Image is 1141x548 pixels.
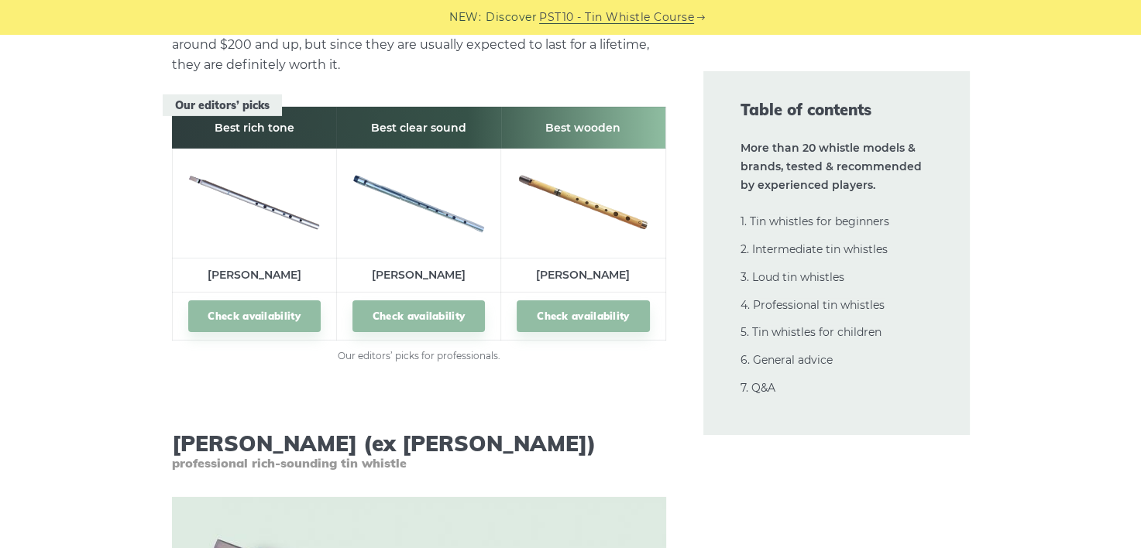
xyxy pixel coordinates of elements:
[172,259,336,293] td: [PERSON_NAME]
[741,325,882,339] a: 5. Tin whistles for children
[188,156,321,245] img: Goldie tin whistle preview
[163,94,282,117] span: Our editors’ picks
[741,298,885,312] a: 4. Professional tin whistles
[336,259,500,293] td: [PERSON_NAME]
[741,353,833,367] a: 6. General advice
[517,156,649,245] img: McManus Tin Whistle Preview
[501,259,665,293] td: [PERSON_NAME]
[741,381,775,395] a: 7. Q&A
[501,107,665,149] th: Best wooden
[741,214,889,228] a: 1. Tin whistles for beginners
[449,9,481,26] span: NEW:
[336,107,500,149] th: Best clear sound
[172,348,666,364] figcaption: Our editors’ picks for professionals.
[741,270,844,284] a: 3. Loud tin whistles
[741,99,933,121] span: Table of contents
[352,300,485,332] a: Check availability
[517,300,649,332] a: Check availability
[172,456,666,471] span: professional rich-sounding tin whistle
[172,430,666,471] h3: [PERSON_NAME] (ex [PERSON_NAME])
[539,9,694,26] a: PST10 - Tin Whistle Course
[188,300,321,332] a: Check availability
[486,9,537,26] span: Discover
[741,242,888,256] a: 2. Intermediate tin whistles
[741,141,922,192] strong: More than 20 whistle models & brands, tested & recommended by experienced players.
[352,156,485,245] img: Burke Tin Whistle Preview
[172,107,336,149] th: Best rich tone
